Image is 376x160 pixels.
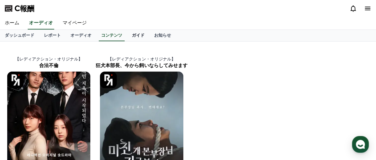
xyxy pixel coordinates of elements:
font: ホーム [5,20,19,26]
font: 合法不倫 [39,63,58,68]
span: ホーム [15,119,26,124]
a: C報酬 [5,4,34,13]
font: 【レディアクション・オリジナル】 [108,57,175,61]
font: C報酬 [14,4,34,13]
font: 【レディアクション・オリジナル】 [15,57,82,61]
a: オーディオ [28,17,54,29]
font: レポート [44,33,61,38]
span: 設定 [93,119,100,124]
font: コンテンツ [101,33,122,38]
a: ガイド [127,30,149,41]
img: [オブジェクト オブジェクト] ロゴ [100,72,117,88]
a: マイページ [58,17,92,29]
a: チャット [40,110,78,125]
a: オーディオ [66,30,96,41]
a: ホーム [2,110,40,125]
a: レポート [39,30,66,41]
font: ダッシュボード [5,33,34,38]
span: チャット [51,119,66,124]
font: オーディオ [29,20,53,26]
font: お知らせ [154,33,171,38]
font: 狂犬本部長、今から飼いならしてみせます [96,63,187,68]
a: 設定 [78,110,116,125]
font: オーディオ [70,33,92,38]
a: お知らせ [149,30,176,41]
font: ガイド [132,33,144,38]
a: コンテンツ [99,30,125,41]
img: [オブジェクト オブジェクト] ロゴ [7,72,24,88]
font: マイページ [63,20,87,26]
